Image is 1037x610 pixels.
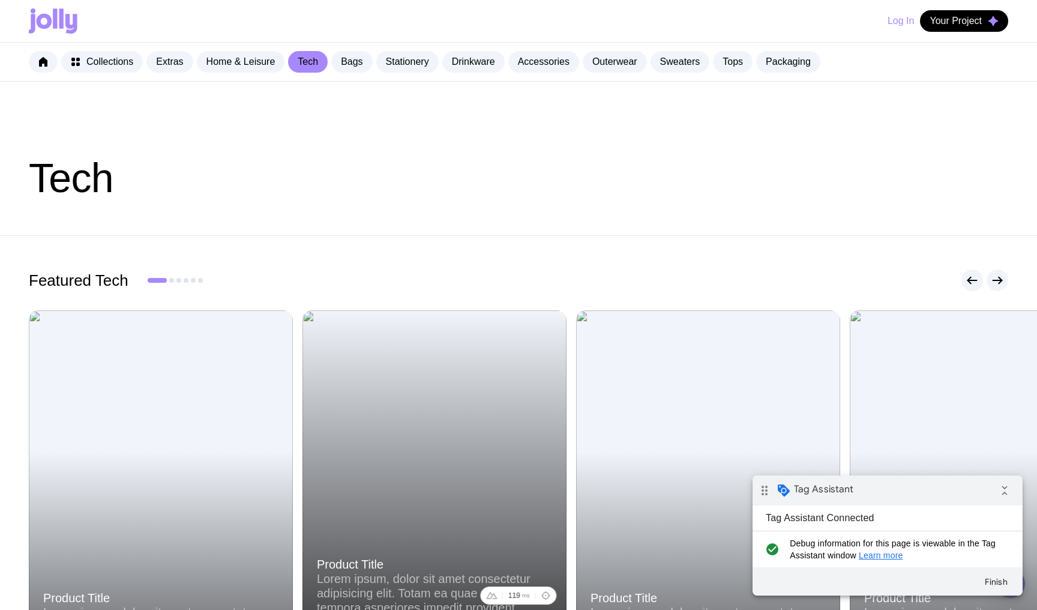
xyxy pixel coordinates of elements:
a: Tech [288,51,328,73]
button: Log In [888,10,914,32]
span: Your Project [930,15,982,27]
span: Tag Assistant [41,8,101,20]
a: Accessories [508,51,579,73]
a: Packaging [756,51,820,73]
button: Your Project [920,10,1008,32]
button: Finish [222,95,265,117]
a: Learn more [106,75,151,85]
span: Debug information for this page is viewable in the Tag Assistant window [37,62,250,86]
h1: Tech [29,159,1008,197]
a: Stationery [376,51,439,73]
span: Collections [86,56,133,68]
a: Home & Leisure [197,51,285,73]
h2: Featured Tech [29,271,128,289]
a: Extras [146,51,193,73]
a: Bags [331,51,372,73]
a: Sweaters [651,51,710,73]
h3: Product Title [43,591,278,605]
h3: Product Title [591,591,826,605]
a: Outerwear [583,51,647,73]
i: check_circle [10,62,29,86]
a: Tops [713,51,753,73]
a: Collections [61,51,143,73]
a: Drinkware [442,51,505,73]
i: Collapse debug badge [240,3,264,27]
h3: Product Title [317,557,552,572]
